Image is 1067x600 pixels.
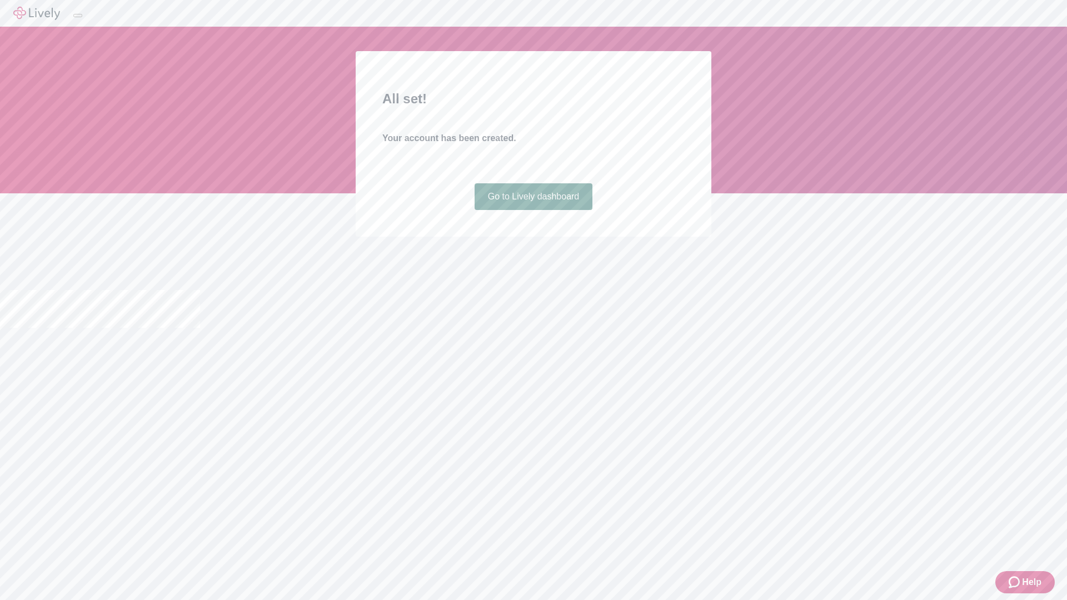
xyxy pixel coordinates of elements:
[73,14,82,17] button: Log out
[382,132,685,145] h4: Your account has been created.
[382,89,685,109] h2: All set!
[1009,576,1022,589] svg: Zendesk support icon
[995,571,1055,593] button: Zendesk support iconHelp
[1022,576,1041,589] span: Help
[13,7,60,20] img: Lively
[475,183,593,210] a: Go to Lively dashboard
